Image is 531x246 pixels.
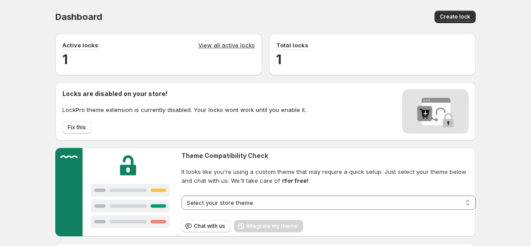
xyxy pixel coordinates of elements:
p: LockPro theme extension is currently disabled. Your locks wont work until you enable it. [62,105,306,114]
a: View all active locks [198,41,255,50]
span: Dashboard [55,12,102,22]
p: Active locks [62,41,98,50]
button: Fix this [62,121,91,134]
h2: Locks are disabled on your store! [62,89,306,98]
button: Chat with us [181,220,231,232]
p: Total locks [276,41,308,50]
img: Locks disabled [402,89,469,134]
button: Create lock [435,11,476,23]
span: Create lock [440,13,470,20]
span: Chat with us [194,223,225,230]
h2: 1 [276,50,469,68]
strong: for free! [285,177,308,184]
span: Fix this [68,124,86,131]
h2: 1 [62,50,255,68]
img: Customer support [55,148,178,236]
h2: Theme Compatibility Check [181,151,476,160]
span: It looks like you're using a custom theme that may require a quick setup. Just select your theme ... [181,167,476,185]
